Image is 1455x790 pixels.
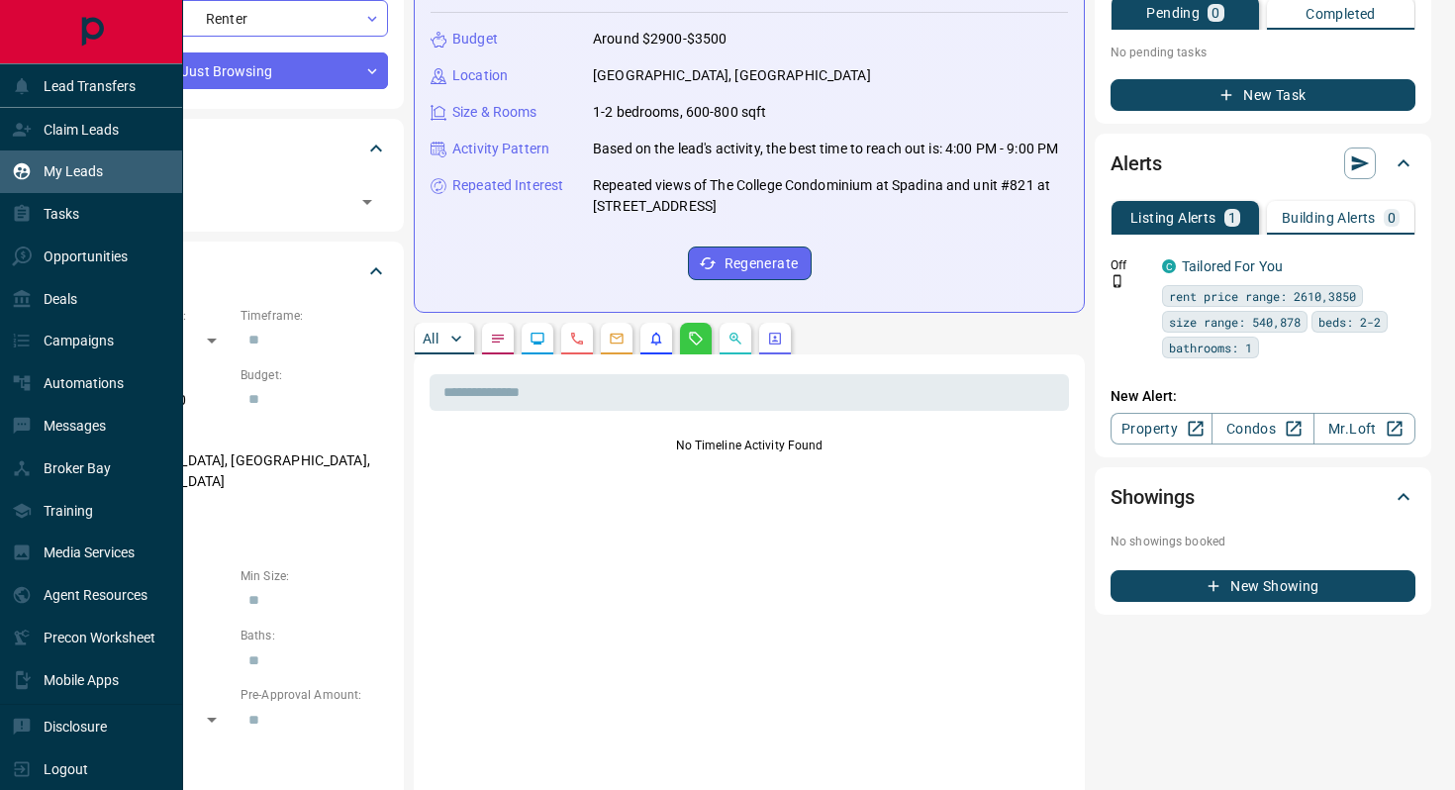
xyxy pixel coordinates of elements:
[1169,286,1356,306] span: rent price range: 2610,3850
[1111,38,1415,67] p: No pending tasks
[1111,570,1415,602] button: New Showing
[1212,413,1313,444] a: Condos
[569,331,585,346] svg: Calls
[593,139,1058,159] p: Based on the lead's activity, the best time to reach out is: 4:00 PM - 9:00 PM
[490,331,506,346] svg: Notes
[609,331,625,346] svg: Emails
[1111,386,1415,407] p: New Alert:
[1388,211,1396,225] p: 0
[1111,481,1195,513] h2: Showings
[452,29,498,49] p: Budget
[241,686,388,704] p: Pre-Approval Amount:
[1111,79,1415,111] button: New Task
[1182,258,1283,274] a: Tailored For You
[83,52,388,89] div: Just Browsing
[83,427,388,444] p: Areas Searched:
[1169,312,1301,332] span: size range: 540,878
[83,745,388,763] p: Credit Score:
[1111,533,1415,550] p: No showings booked
[648,331,664,346] svg: Listing Alerts
[1318,312,1381,332] span: beds: 2-2
[241,627,388,644] p: Baths:
[83,125,388,172] div: Tags
[1169,338,1252,357] span: bathrooms: 1
[83,444,388,498] p: [GEOGRAPHIC_DATA], [GEOGRAPHIC_DATA], [GEOGRAPHIC_DATA]
[430,437,1069,454] p: No Timeline Activity Found
[1146,6,1200,20] p: Pending
[423,332,438,346] p: All
[1306,7,1376,21] p: Completed
[1228,211,1236,225] p: 1
[1212,6,1219,20] p: 0
[452,102,537,123] p: Size & Rooms
[1282,211,1376,225] p: Building Alerts
[593,65,871,86] p: [GEOGRAPHIC_DATA], [GEOGRAPHIC_DATA]
[353,188,381,216] button: Open
[241,307,388,325] p: Timeframe:
[241,567,388,585] p: Min Size:
[1111,274,1124,288] svg: Push Notification Only
[767,331,783,346] svg: Agent Actions
[1313,413,1415,444] a: Mr.Loft
[1162,259,1176,273] div: condos.ca
[1111,473,1415,521] div: Showings
[1111,413,1212,444] a: Property
[241,366,388,384] p: Budget:
[1111,148,1162,179] h2: Alerts
[593,29,727,49] p: Around $2900-$3500
[1111,256,1150,274] p: Off
[83,247,388,295] div: Criteria
[1130,211,1216,225] p: Listing Alerts
[593,102,766,123] p: 1-2 bedrooms, 600-800 sqft
[452,175,563,196] p: Repeated Interest
[727,331,743,346] svg: Opportunities
[83,508,388,526] p: Motivation:
[1111,140,1415,187] div: Alerts
[688,331,704,346] svg: Requests
[593,175,1068,217] p: Repeated views of The College Condominium at Spadina and unit #821 at [STREET_ADDRESS]
[452,139,549,159] p: Activity Pattern
[452,65,508,86] p: Location
[688,247,812,280] button: Regenerate
[530,331,545,346] svg: Lead Browsing Activity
